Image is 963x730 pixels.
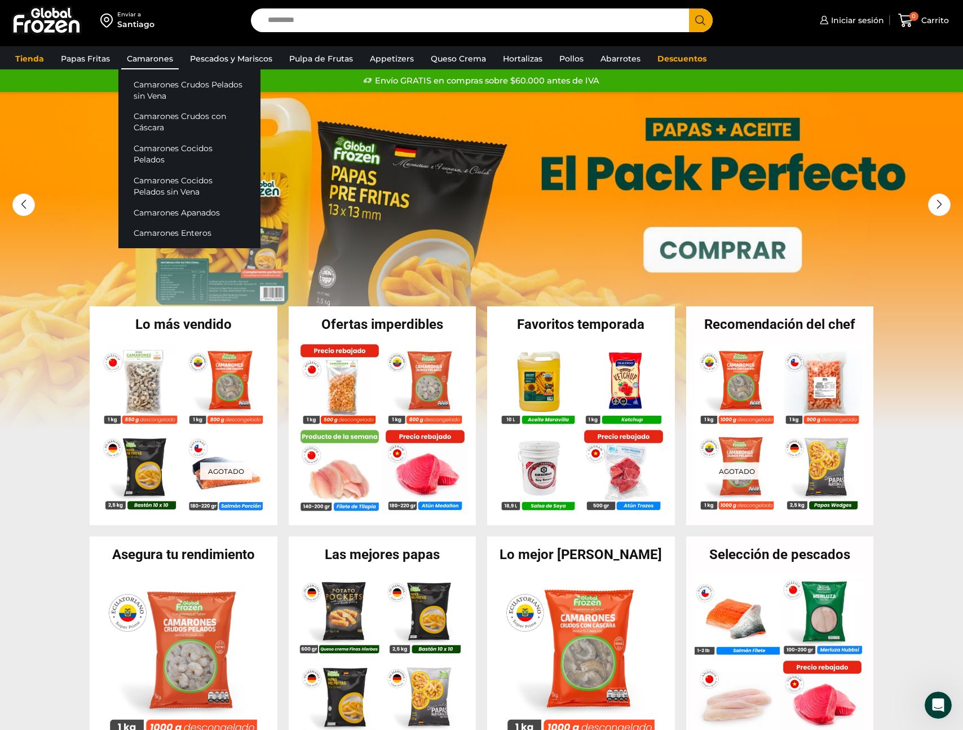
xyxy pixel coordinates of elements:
[895,7,952,34] a: 0 Carrito
[118,223,260,244] a: Camarones Enteros
[55,48,116,69] a: Papas Fritas
[828,15,884,26] span: Iniciar sesión
[184,48,278,69] a: Pescados y Mariscos
[200,463,252,480] p: Agotado
[918,15,949,26] span: Carrito
[689,8,713,32] button: Search button
[487,318,675,331] h2: Favoritos temporada
[711,463,763,480] p: Agotado
[909,12,918,21] span: 0
[686,318,874,331] h2: Recomendación del chef
[118,74,260,106] a: Camarones Crudos Pelados sin Vena
[925,692,952,719] iframe: Intercom live chat
[90,548,277,561] h2: Asegura tu rendimiento
[289,548,476,561] h2: Las mejores papas
[12,194,35,216] div: Previous slide
[118,170,260,202] a: Camarones Cocidos Pelados sin Vena
[117,11,154,19] div: Enviar a
[817,9,884,32] a: Iniciar sesión
[118,202,260,223] a: Camarones Apanados
[595,48,646,69] a: Abarrotes
[554,48,589,69] a: Pollos
[289,318,476,331] h2: Ofertas imperdibles
[100,11,117,30] img: address-field-icon.svg
[117,19,154,30] div: Santiago
[10,48,50,69] a: Tienda
[364,48,419,69] a: Appetizers
[497,48,548,69] a: Hortalizas
[121,48,179,69] a: Camarones
[284,48,359,69] a: Pulpa de Frutas
[487,548,675,561] h2: Lo mejor [PERSON_NAME]
[686,548,874,561] h2: Selección de pescados
[425,48,492,69] a: Queso Crema
[118,106,260,138] a: Camarones Crudos con Cáscara
[652,48,712,69] a: Descuentos
[118,138,260,170] a: Camarones Cocidos Pelados
[90,318,277,331] h2: Lo más vendido
[928,194,951,216] div: Next slide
